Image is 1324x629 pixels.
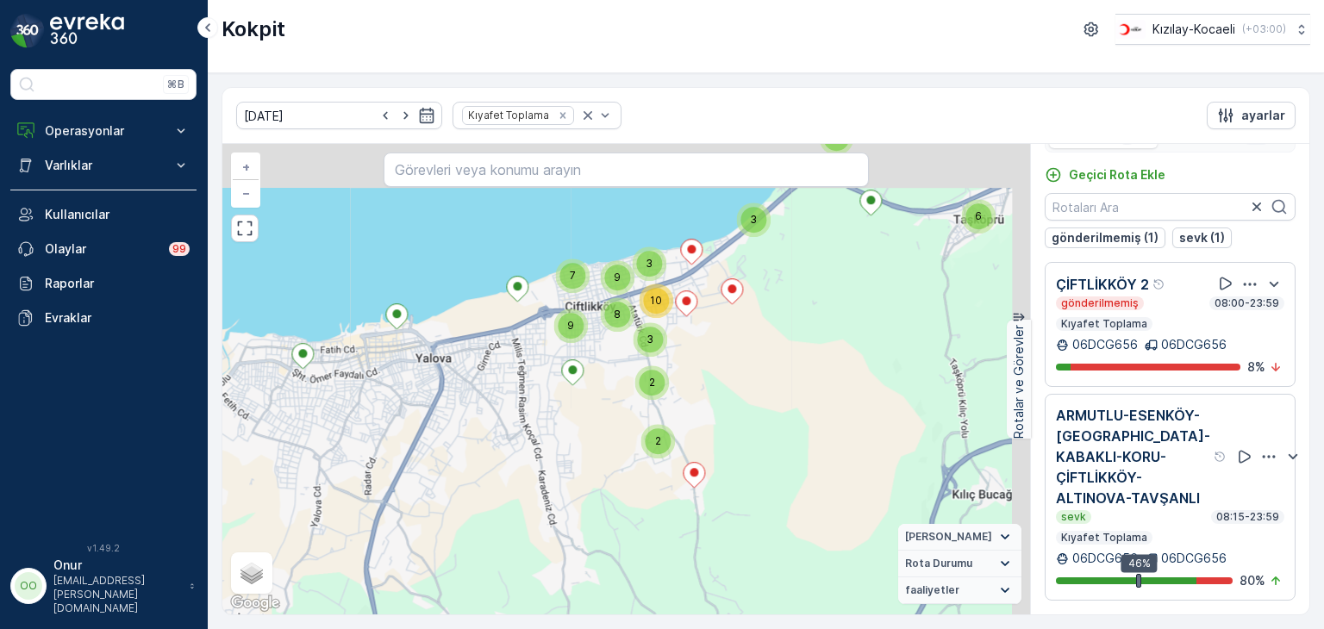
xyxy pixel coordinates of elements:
p: 99 [172,242,186,256]
p: Kızılay-Kocaeli [1152,21,1235,38]
img: logo [10,14,45,48]
p: Raporlar [45,275,190,292]
span: 2 [655,434,661,447]
div: 3 [736,202,771,237]
span: 3 [750,213,757,226]
p: gönderilmemiş [1059,296,1140,310]
span: + [242,159,250,174]
span: [PERSON_NAME] [905,530,992,544]
input: dd/mm/yyyy [236,102,442,129]
p: 08:00-23:59 [1213,296,1281,310]
p: Rotalar ve Görevler [1010,325,1027,439]
p: ( +03:00 ) [1242,22,1286,36]
div: Yardım Araç İkonu [1152,277,1166,291]
button: ayarlar [1207,102,1296,129]
summary: [PERSON_NAME] [898,524,1021,551]
div: 3 [633,322,667,357]
p: Kıyafet Toplama [1059,531,1149,545]
span: 6 [975,209,982,222]
button: Operasyonlar [10,114,197,148]
div: 10 [639,283,673,318]
input: Rotaları Ara [1045,193,1296,221]
button: OOOnur[EMAIL_ADDRESS][PERSON_NAME][DOMAIN_NAME] [10,557,197,615]
img: k%C4%B1z%C4%B1lay_0jL9uU1.png [1115,20,1146,39]
span: Rota Durumu [905,557,972,570]
span: − [242,185,251,200]
p: Kokpit [222,16,285,43]
p: 80 % [1240,572,1265,589]
p: gönderilmemiş (1) [1052,229,1158,246]
p: ⌘B [167,78,184,91]
div: OO [15,572,42,600]
p: 06DCG656 [1072,550,1138,567]
div: Remove Kıyafet Toplama [553,109,572,122]
p: 08:15-23:59 [1215,510,1281,524]
span: 9 [567,319,574,332]
a: Raporlar [10,266,197,301]
div: 46% [1121,554,1158,573]
img: Google [227,592,284,614]
span: 9 [614,271,621,283]
p: Geçici Rota Ekle [1069,166,1165,184]
p: Evraklar [45,309,190,327]
a: Kullanıcılar [10,197,197,232]
span: 10 [650,294,662,307]
p: Operasyonlar [45,122,162,140]
div: 2 [640,424,675,458]
summary: faaliyetler [898,577,1021,604]
p: ARMUTLU-ESENKÖY-[GEOGRAPHIC_DATA]-KABAKLI-KORU-ÇİFTLİKKÖY-ALTINOVA-TAVŞANLI [1056,405,1210,508]
span: 7 [570,269,576,282]
p: 8 % [1247,358,1265,376]
p: Olaylar [45,240,159,258]
img: logo_dark-DEwI_e13.png [50,14,124,48]
p: Kıyafet Toplama [1059,317,1149,331]
span: 2 [649,376,655,389]
div: 6 [961,199,996,234]
button: Varlıklar [10,148,197,183]
div: 3 [632,246,666,281]
input: Görevleri veya konumu arayın [384,153,868,187]
div: 8 [600,297,634,332]
span: 3 [646,333,653,346]
a: Geçici Rota Ekle [1045,166,1165,184]
div: 9 [600,260,634,295]
a: Layers [233,554,271,592]
p: 06DCG656 [1161,550,1227,567]
div: Kıyafet Toplama [463,107,552,123]
a: Uzaklaştır [233,180,259,206]
p: [EMAIL_ADDRESS][PERSON_NAME][DOMAIN_NAME] [53,574,181,615]
a: Evraklar [10,301,197,335]
div: Yardım Araç İkonu [1214,450,1227,464]
span: 5 [834,131,840,144]
p: 06DCG656 [1161,336,1227,353]
div: 9 [553,308,588,343]
span: 8 [614,308,621,321]
p: 06DCG656 [1072,336,1138,353]
p: Kullanıcılar [45,206,190,223]
a: Yakınlaştır [233,154,259,180]
span: v 1.49.2 [10,543,197,553]
p: Varlıklar [45,157,162,174]
summary: Rota Durumu [898,551,1021,577]
p: sevk [1059,510,1088,524]
p: ÇİFTLİKKÖY 2 [1056,274,1149,295]
button: gönderilmemiş (1) [1045,227,1165,248]
span: 3 [646,257,653,270]
a: Olaylar99 [10,232,197,266]
button: sevk (1) [1172,227,1232,248]
p: sevk (1) [1179,229,1225,246]
p: Onur [53,557,181,574]
p: ayarlar [1241,107,1285,124]
span: faaliyetler [905,583,959,597]
a: Bu bölgeyi Google Haritalar'da açın (yeni pencerede açılır) [227,592,284,614]
div: 7 [555,258,590,293]
button: Kızılay-Kocaeli(+03:00) [1115,14,1310,45]
div: 2 [634,365,669,400]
